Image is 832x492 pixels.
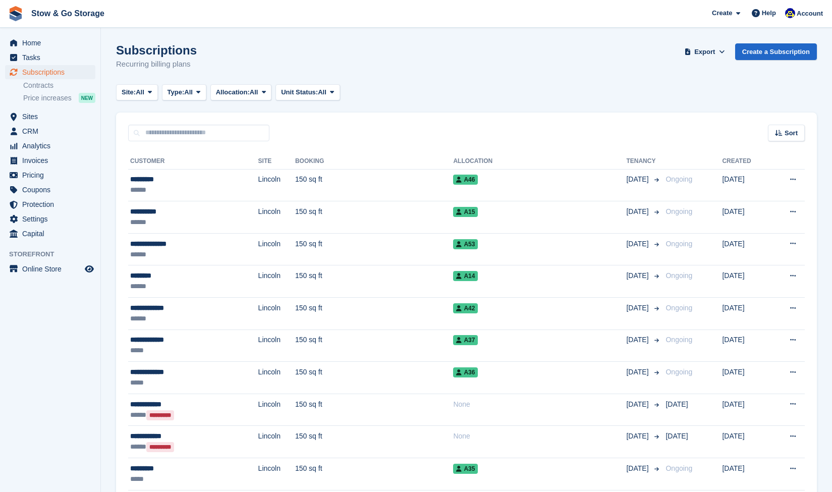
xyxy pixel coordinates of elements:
a: menu [5,168,95,182]
td: Lincoln [258,298,295,330]
span: A42 [453,303,478,313]
th: Tenancy [626,153,661,170]
td: Lincoln [258,169,295,201]
p: Recurring billing plans [116,59,197,70]
td: 150 sq ft [295,394,454,426]
span: A14 [453,271,478,281]
span: A37 [453,335,478,345]
span: Storefront [9,249,100,259]
span: Settings [22,212,83,226]
span: Tasks [22,50,83,65]
td: [DATE] [722,426,769,458]
td: 150 sq ft [295,330,454,362]
a: menu [5,124,95,138]
span: Help [762,8,776,18]
button: Type: All [162,84,206,101]
td: [DATE] [722,298,769,330]
a: Contracts [23,81,95,90]
a: menu [5,50,95,65]
td: [DATE] [722,265,769,298]
td: Lincoln [258,394,295,426]
span: Type: [168,87,185,97]
a: menu [5,212,95,226]
span: All [184,87,193,97]
th: Created [722,153,769,170]
td: Lincoln [258,265,295,298]
td: Lincoln [258,426,295,458]
td: 150 sq ft [295,265,454,298]
img: Rob Good-Stephenson [785,8,795,18]
a: menu [5,197,95,211]
span: Ongoing [665,271,692,280]
button: Unit Status: All [275,84,340,101]
h1: Subscriptions [116,43,197,57]
span: A46 [453,175,478,185]
span: Capital [22,227,83,241]
button: Export [683,43,727,60]
a: menu [5,153,95,168]
td: 150 sq ft [295,458,454,490]
a: menu [5,183,95,197]
span: Ongoing [665,464,692,472]
td: 150 sq ft [295,298,454,330]
span: [DATE] [626,206,650,217]
div: None [453,431,626,442]
a: menu [5,139,95,153]
button: Allocation: All [210,84,272,101]
span: Home [22,36,83,50]
button: Site: All [116,84,158,101]
span: [DATE] [665,432,688,440]
span: [DATE] [626,270,650,281]
a: menu [5,65,95,79]
span: All [250,87,258,97]
a: Preview store [83,263,95,275]
td: Lincoln [258,362,295,394]
span: Ongoing [665,240,692,248]
td: [DATE] [722,362,769,394]
span: A35 [453,464,478,474]
td: [DATE] [722,394,769,426]
td: [DATE] [722,233,769,265]
td: 150 sq ft [295,426,454,458]
th: Site [258,153,295,170]
span: [DATE] [626,174,650,185]
span: Protection [22,197,83,211]
span: Subscriptions [22,65,83,79]
td: 150 sq ft [295,201,454,234]
span: Ongoing [665,304,692,312]
span: Ongoing [665,336,692,344]
a: Price increases NEW [23,92,95,103]
span: [DATE] [626,463,650,474]
a: Stow & Go Storage [27,5,108,22]
span: Export [694,47,715,57]
td: Lincoln [258,330,295,362]
span: CRM [22,124,83,138]
span: Ongoing [665,175,692,183]
span: Coupons [22,183,83,197]
span: Site: [122,87,136,97]
span: Ongoing [665,368,692,376]
td: [DATE] [722,458,769,490]
td: Lincoln [258,233,295,265]
a: menu [5,227,95,241]
span: A15 [453,207,478,217]
span: [DATE] [626,431,650,442]
span: [DATE] [626,367,650,377]
span: Sort [785,128,798,138]
span: Price increases [23,93,72,103]
td: Lincoln [258,458,295,490]
span: Pricing [22,168,83,182]
td: [DATE] [722,330,769,362]
td: [DATE] [722,169,769,201]
span: Account [797,9,823,19]
span: Create [712,8,732,18]
span: A53 [453,239,478,249]
td: 150 sq ft [295,169,454,201]
th: Booking [295,153,454,170]
a: Create a Subscription [735,43,817,60]
span: Online Store [22,262,83,276]
a: menu [5,36,95,50]
span: [DATE] [626,239,650,249]
span: [DATE] [626,399,650,410]
td: 150 sq ft [295,362,454,394]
